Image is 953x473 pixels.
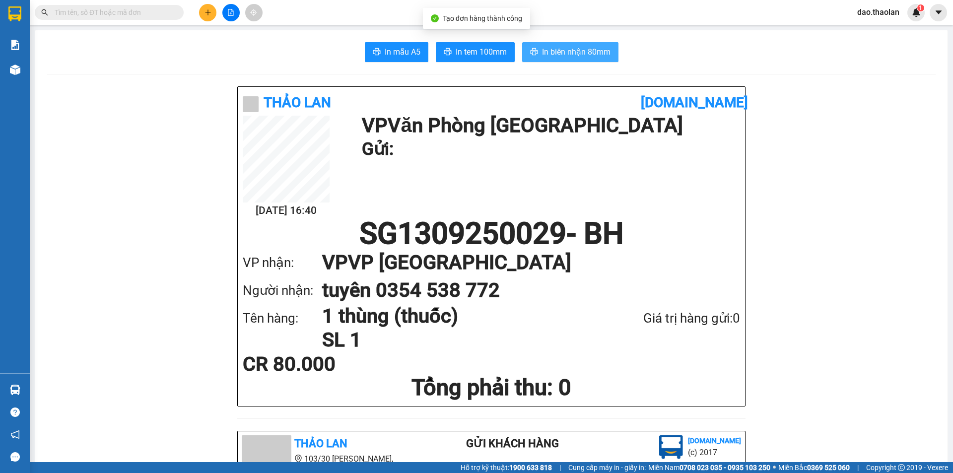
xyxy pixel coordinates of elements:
span: In biên nhận 80mm [542,46,611,58]
span: printer [373,48,381,57]
button: plus [199,4,216,21]
h1: VP Văn Phòng [GEOGRAPHIC_DATA] [362,116,735,135]
img: logo.jpg [659,435,683,459]
span: question-circle [10,407,20,417]
span: printer [444,48,452,57]
h1: SG1309250029 - BH [243,219,740,249]
span: Tạo đơn hàng thành công [443,14,522,22]
img: logo-vxr [8,6,21,21]
img: icon-new-feature [912,8,921,17]
button: caret-down [930,4,947,21]
h1: Gửi: [362,135,735,163]
img: warehouse-icon [10,385,20,395]
div: CR 80.000 [243,354,407,374]
button: file-add [222,4,240,21]
span: 1 [919,4,922,11]
span: In mẫu A5 [385,46,420,58]
h1: SL 1 [322,328,591,352]
b: [DOMAIN_NAME] [688,437,741,445]
h1: Tổng phải thu: 0 [243,374,740,401]
b: [DOMAIN_NAME] [641,94,748,111]
li: Thảo Lan [5,60,115,73]
div: Giá trị hàng gửi: 0 [591,308,740,329]
button: printerIn mẫu A5 [365,42,428,62]
div: VP nhận: [243,253,322,273]
sup: 1 [917,4,924,11]
button: aim [245,4,263,21]
span: file-add [227,9,234,16]
strong: 0369 525 060 [807,464,850,472]
button: printerIn biên nhận 80mm [522,42,618,62]
span: notification [10,430,20,439]
strong: 1900 633 818 [509,464,552,472]
span: | [559,462,561,473]
li: In ngày: 12:37 13/09 [5,73,115,87]
h1: 1 thùng (thuốc) [322,304,591,328]
div: Người nhận: [243,280,322,301]
span: aim [250,9,257,16]
span: In tem 100mm [456,46,507,58]
span: message [10,452,20,462]
span: environment [294,455,302,463]
span: ⚪️ [773,466,776,470]
div: Tên hàng: [243,308,322,329]
span: plus [204,9,211,16]
h1: VP VP [GEOGRAPHIC_DATA] [322,249,720,276]
span: caret-down [934,8,943,17]
h1: tuyên 0354 538 772 [322,276,720,304]
span: search [41,9,48,16]
span: | [857,462,859,473]
strong: 0708 023 035 - 0935 103 250 [680,464,770,472]
span: Cung cấp máy in - giấy in: [568,462,646,473]
span: copyright [898,464,905,471]
span: Miền Bắc [778,462,850,473]
span: dao.thaolan [849,6,907,18]
b: Gửi khách hàng [466,437,559,450]
b: Thảo Lan [264,94,331,111]
img: solution-icon [10,40,20,50]
span: Hỗ trợ kỹ thuật: [461,462,552,473]
h2: [DATE] 16:40 [243,203,330,219]
li: (c) 2017 [688,446,741,459]
span: check-circle [431,14,439,22]
img: warehouse-icon [10,65,20,75]
button: printerIn tem 100mm [436,42,515,62]
b: Thảo Lan [294,437,347,450]
input: Tìm tên, số ĐT hoặc mã đơn [55,7,172,18]
span: printer [530,48,538,57]
span: Miền Nam [648,462,770,473]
